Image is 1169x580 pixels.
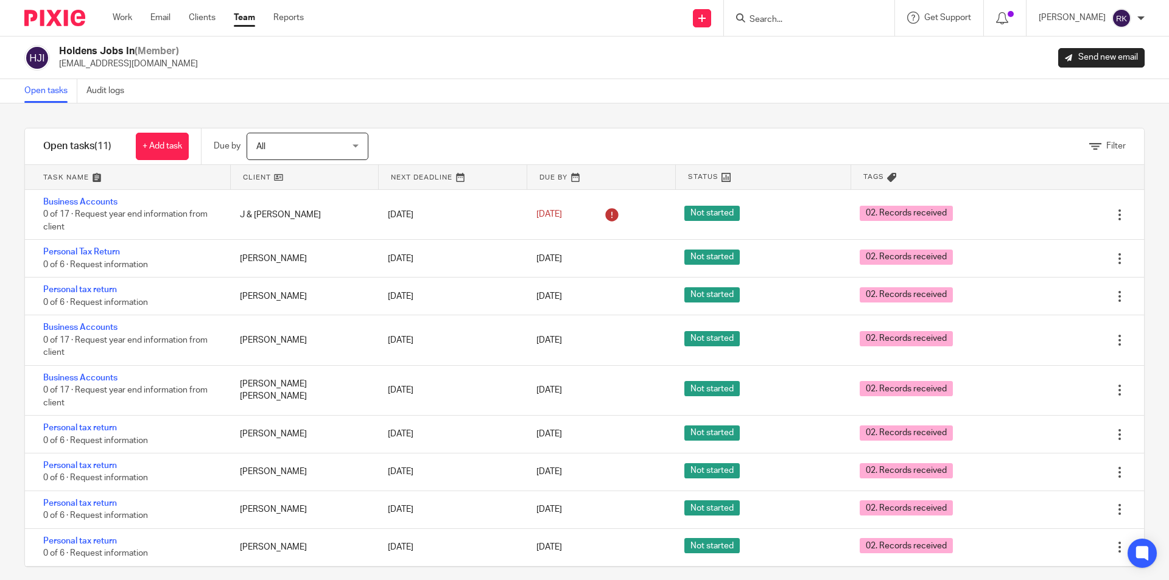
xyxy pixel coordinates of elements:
[860,287,953,302] span: 02. Records received
[860,500,953,515] span: 02. Records received
[376,497,524,522] div: [DATE]
[860,206,953,221] span: 02. Records received
[1039,12,1106,24] p: [PERSON_NAME]
[234,12,255,24] a: Team
[43,386,208,407] span: 0 of 17 · Request year end information from client
[43,298,148,307] span: 0 of 6 · Request information
[228,328,376,352] div: [PERSON_NAME]
[43,140,111,153] h1: Open tasks
[59,58,198,70] p: [EMAIL_ADDRESS][DOMAIN_NAME]
[43,248,120,256] a: Personal Tax Return
[43,323,118,332] a: Business Accounts
[684,463,740,478] span: Not started
[536,211,562,219] span: [DATE]
[376,328,524,352] div: [DATE]
[228,422,376,446] div: [PERSON_NAME]
[860,381,953,396] span: 02. Records received
[688,172,718,182] span: Status
[189,12,216,24] a: Clients
[536,430,562,439] span: [DATE]
[684,381,740,396] span: Not started
[43,260,148,269] span: 0 of 6 · Request information
[228,203,376,227] div: J & [PERSON_NAME]
[256,142,265,151] span: All
[684,206,740,221] span: Not started
[43,436,148,445] span: 0 of 6 · Request information
[59,45,198,58] h2: Holdens Jobs In
[228,246,376,271] div: [PERSON_NAME]
[684,538,740,553] span: Not started
[43,549,148,557] span: 0 of 6 · Request information
[136,133,189,160] a: + Add task
[86,79,133,103] a: Audit logs
[228,535,376,559] div: [PERSON_NAME]
[684,425,740,441] span: Not started
[536,543,562,551] span: [DATE]
[43,285,117,294] a: Personal tax return
[536,386,562,394] span: [DATE]
[135,46,179,56] span: (Member)
[24,45,50,71] img: svg%3E
[860,250,953,265] span: 02. Records received
[376,378,524,402] div: [DATE]
[113,12,132,24] a: Work
[536,254,562,263] span: [DATE]
[43,211,208,232] span: 0 of 17 · Request year end information from client
[684,250,740,265] span: Not started
[860,425,953,441] span: 02. Records received
[376,422,524,446] div: [DATE]
[214,140,240,152] p: Due by
[94,141,111,151] span: (11)
[863,172,884,182] span: Tags
[376,459,524,484] div: [DATE]
[43,499,117,508] a: Personal tax return
[860,331,953,346] span: 02. Records received
[24,10,85,26] img: Pixie
[536,505,562,514] span: [DATE]
[376,284,524,309] div: [DATE]
[228,459,376,484] div: [PERSON_NAME]
[684,331,740,346] span: Not started
[43,336,208,357] span: 0 of 17 · Request year end information from client
[43,461,117,470] a: Personal tax return
[228,284,376,309] div: [PERSON_NAME]
[684,287,740,302] span: Not started
[684,500,740,515] span: Not started
[376,203,524,227] div: [DATE]
[1106,142,1126,150] span: Filter
[376,246,524,271] div: [DATE]
[536,336,562,344] span: [DATE]
[150,12,170,24] a: Email
[273,12,304,24] a: Reports
[1058,48,1145,68] a: Send new email
[43,374,118,382] a: Business Accounts
[228,497,376,522] div: [PERSON_NAME]
[228,372,376,409] div: [PERSON_NAME] [PERSON_NAME]
[860,463,953,478] span: 02. Records received
[43,512,148,520] span: 0 of 6 · Request information
[43,537,117,545] a: Personal tax return
[924,13,971,22] span: Get Support
[43,198,118,206] a: Business Accounts
[43,474,148,483] span: 0 of 6 · Request information
[24,79,77,103] a: Open tasks
[860,538,953,553] span: 02. Records received
[376,535,524,559] div: [DATE]
[748,15,858,26] input: Search
[536,292,562,301] span: [DATE]
[1112,9,1131,28] img: svg%3E
[43,424,117,432] a: Personal tax return
[536,467,562,476] span: [DATE]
